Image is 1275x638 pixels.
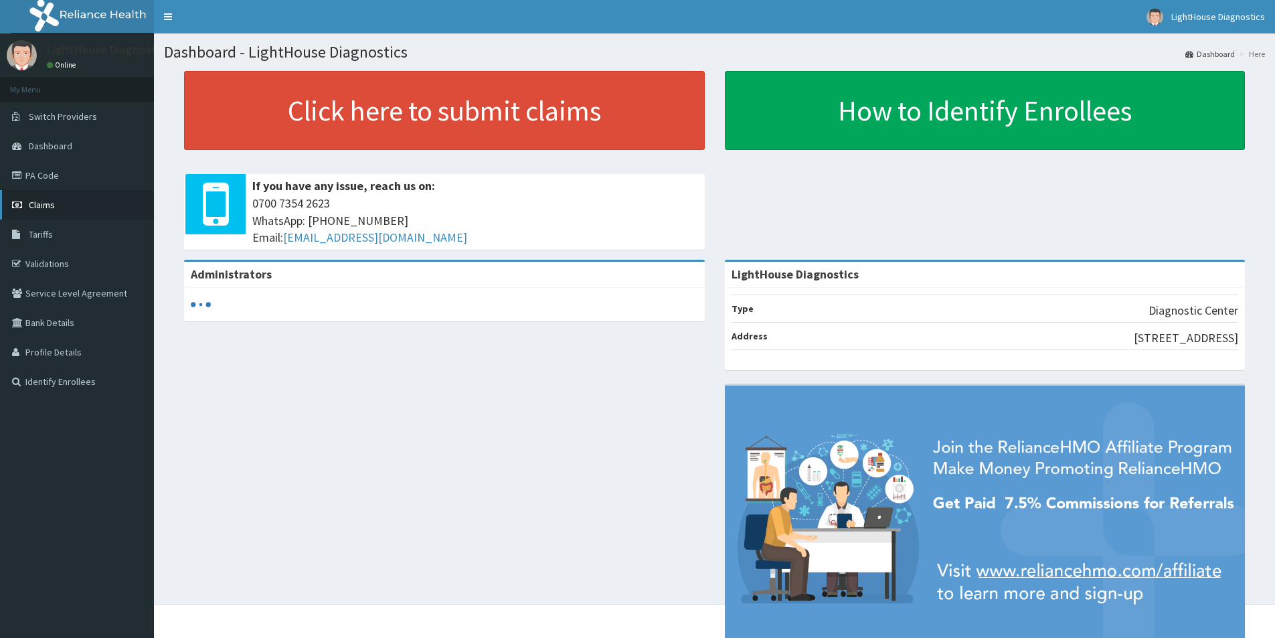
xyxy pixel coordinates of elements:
b: Type [732,303,754,315]
a: Online [47,60,79,70]
span: Claims [29,199,55,211]
img: User Image [7,40,37,70]
span: 0700 7354 2623 WhatsApp: [PHONE_NUMBER] Email: [252,195,698,246]
span: LightHouse Diagnostics [1171,11,1265,23]
a: Click here to submit claims [184,71,705,150]
svg: audio-loading [191,295,211,315]
img: User Image [1146,9,1163,25]
p: Diagnostic Center [1149,302,1238,319]
li: Here [1236,48,1265,60]
b: Address [732,330,768,342]
a: Dashboard [1185,48,1235,60]
b: If you have any issue, reach us on: [252,178,435,193]
a: [EMAIL_ADDRESS][DOMAIN_NAME] [283,230,467,245]
span: Dashboard [29,140,72,152]
a: How to Identify Enrollees [725,71,1246,150]
p: [STREET_ADDRESS] [1134,329,1238,347]
p: LightHouse Diagnostics [47,44,171,56]
span: Tariffs [29,228,53,240]
b: Administrators [191,266,272,282]
h1: Dashboard - LightHouse Diagnostics [164,44,1265,61]
strong: LightHouse Diagnostics [732,266,859,282]
span: Switch Providers [29,110,97,123]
